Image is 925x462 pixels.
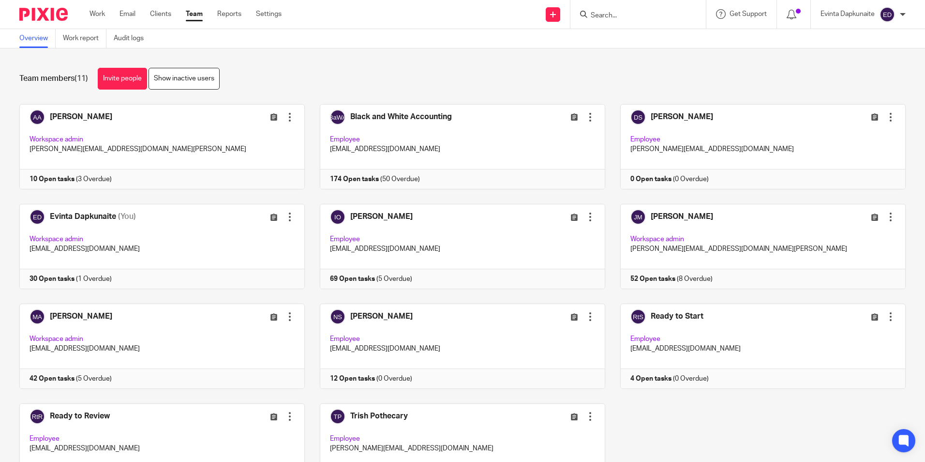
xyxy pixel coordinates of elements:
a: Clients [150,9,171,19]
a: Email [119,9,135,19]
p: Evinta Dapkunaite [821,9,875,19]
a: Show inactive users [149,68,220,90]
a: Overview [19,29,56,48]
span: (11) [75,75,88,82]
a: Team [186,9,203,19]
a: Work report [63,29,106,48]
img: svg%3E [880,7,895,22]
a: Reports [217,9,241,19]
a: Settings [256,9,282,19]
a: Audit logs [114,29,151,48]
a: Work [90,9,105,19]
a: Invite people [98,68,147,90]
h1: Team members [19,74,88,84]
input: Search [590,12,677,20]
img: Pixie [19,8,68,21]
span: Get Support [730,11,767,17]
